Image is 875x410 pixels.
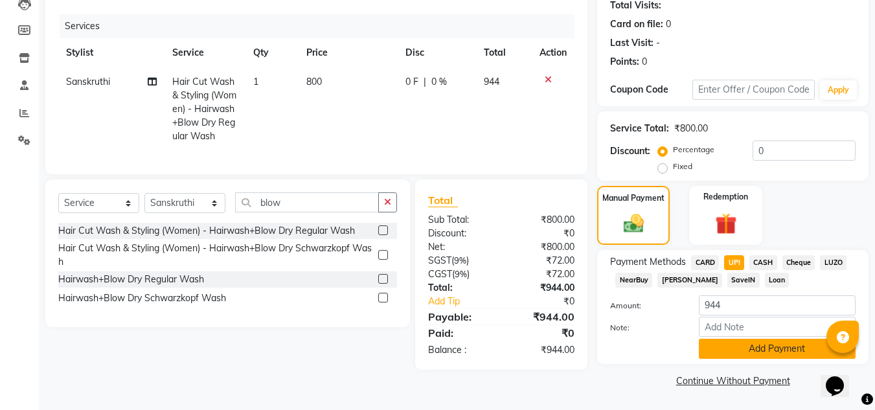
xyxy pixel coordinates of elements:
[476,38,532,67] th: Total
[431,75,447,89] span: 0 %
[58,291,226,305] div: Hairwash+Blow Dry Schwarzkopf Wash
[709,211,744,237] img: _gift.svg
[455,269,467,279] span: 9%
[691,255,719,270] span: CARD
[253,76,258,87] span: 1
[699,317,856,337] input: Add Note
[501,213,584,227] div: ₹800.00
[418,295,515,308] a: Add Tip
[727,273,760,288] span: SaveIN
[418,254,501,268] div: ( )
[418,240,501,254] div: Net:
[66,76,110,87] span: Sanskruthi
[821,358,862,397] iframe: chat widget
[418,268,501,281] div: ( )
[418,213,501,227] div: Sub Total:
[424,75,426,89] span: |
[418,343,501,357] div: Balance :
[405,75,418,89] span: 0 F
[820,80,857,100] button: Apply
[58,273,204,286] div: Hairwash+Blow Dry Regular Wash
[454,255,466,266] span: 9%
[657,273,722,288] span: [PERSON_NAME]
[673,144,714,155] label: Percentage
[610,83,692,97] div: Coupon Code
[666,17,671,31] div: 0
[610,144,650,158] div: Discount:
[820,255,847,270] span: LUZO
[165,38,245,67] th: Service
[610,36,653,50] div: Last Visit:
[610,255,686,269] span: Payment Methods
[782,255,815,270] span: Cheque
[501,309,584,325] div: ₹944.00
[724,255,744,270] span: UPI
[699,339,856,359] button: Add Payment
[428,268,452,280] span: CGST
[602,192,665,204] label: Manual Payment
[501,254,584,268] div: ₹72.00
[418,227,501,240] div: Discount:
[428,255,451,266] span: SGST
[749,255,777,270] span: CASH
[656,36,660,50] div: -
[532,38,574,67] th: Action
[418,325,501,341] div: Paid:
[610,17,663,31] div: Card on file:
[699,295,856,315] input: Amount
[60,14,584,38] div: Services
[398,38,476,67] th: Disc
[58,242,373,269] div: Hair Cut Wash & Styling (Women) - Hairwash+Blow Dry Schwarzkopf Wash
[674,122,708,135] div: ₹800.00
[610,122,669,135] div: Service Total:
[418,281,501,295] div: Total:
[615,273,652,288] span: NearBuy
[428,194,458,207] span: Total
[172,76,236,142] span: Hair Cut Wash & Styling (Women) - Hairwash+Blow Dry Regular Wash
[600,322,688,334] label: Note:
[673,161,692,172] label: Fixed
[418,309,501,325] div: Payable:
[703,191,748,203] label: Redemption
[58,38,165,67] th: Stylist
[58,224,355,238] div: Hair Cut Wash & Styling (Women) - Hairwash+Blow Dry Regular Wash
[501,343,584,357] div: ₹944.00
[692,80,815,100] input: Enter Offer / Coupon Code
[501,240,584,254] div: ₹800.00
[484,76,499,87] span: 944
[642,55,647,69] div: 0
[600,300,688,312] label: Amount:
[617,212,650,235] img: _cash.svg
[501,268,584,281] div: ₹72.00
[765,273,790,288] span: Loan
[600,374,866,388] a: Continue Without Payment
[516,295,585,308] div: ₹0
[299,38,398,67] th: Price
[501,227,584,240] div: ₹0
[610,55,639,69] div: Points:
[306,76,322,87] span: 800
[501,325,584,341] div: ₹0
[235,192,379,212] input: Search or Scan
[501,281,584,295] div: ₹944.00
[245,38,299,67] th: Qty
